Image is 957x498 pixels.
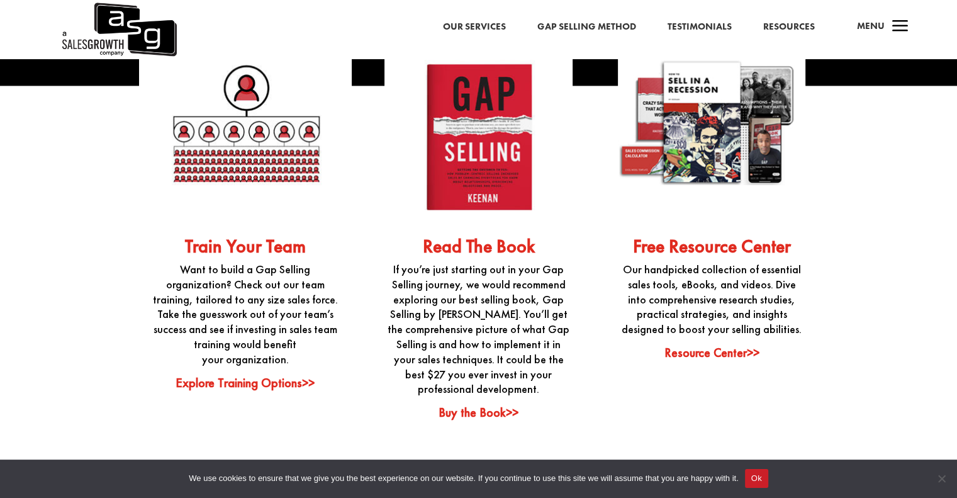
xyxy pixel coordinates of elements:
[618,30,805,218] img: A collage of resources featured in the Gap Selling Free Resource Center, including an eBook title...
[745,469,768,488] button: Ok
[422,234,534,258] a: Read The Book
[443,19,506,35] a: Our Services
[537,19,636,35] a: Gap Selling Method
[668,19,732,35] a: Testimonials
[384,30,572,218] img: Cover of the book 'Gap Selling' by Keenan, featuring a bold red background with the title 'Gap Se...
[185,234,306,258] a: Train Your Team
[618,262,805,337] p: Our handpicked collection of essential sales tools, eBooks, and videos. Dive into comprehensive r...
[189,472,738,485] span: We use cookies to ensure that we give you the best experience on our website. If you continue to ...
[152,30,339,218] img: An organizational chart illustration showing a hierarchy with one larger red figure at the top, c...
[664,344,759,361] a: Resource Center>>
[935,472,948,485] span: No
[384,262,572,397] p: If you’re just starting out in your Gap Selling journey, we would recommend exploring our best se...
[763,19,815,35] a: Resources
[857,20,885,32] span: Menu
[633,234,791,258] a: Free Resource Center
[888,14,913,40] span: a
[439,404,518,421] a: Buy the Book>>
[176,375,315,391] a: Explore Training Options>>
[152,262,339,367] p: Want to build a Gap Selling organization? Check out our team training, tailored to any size sales...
